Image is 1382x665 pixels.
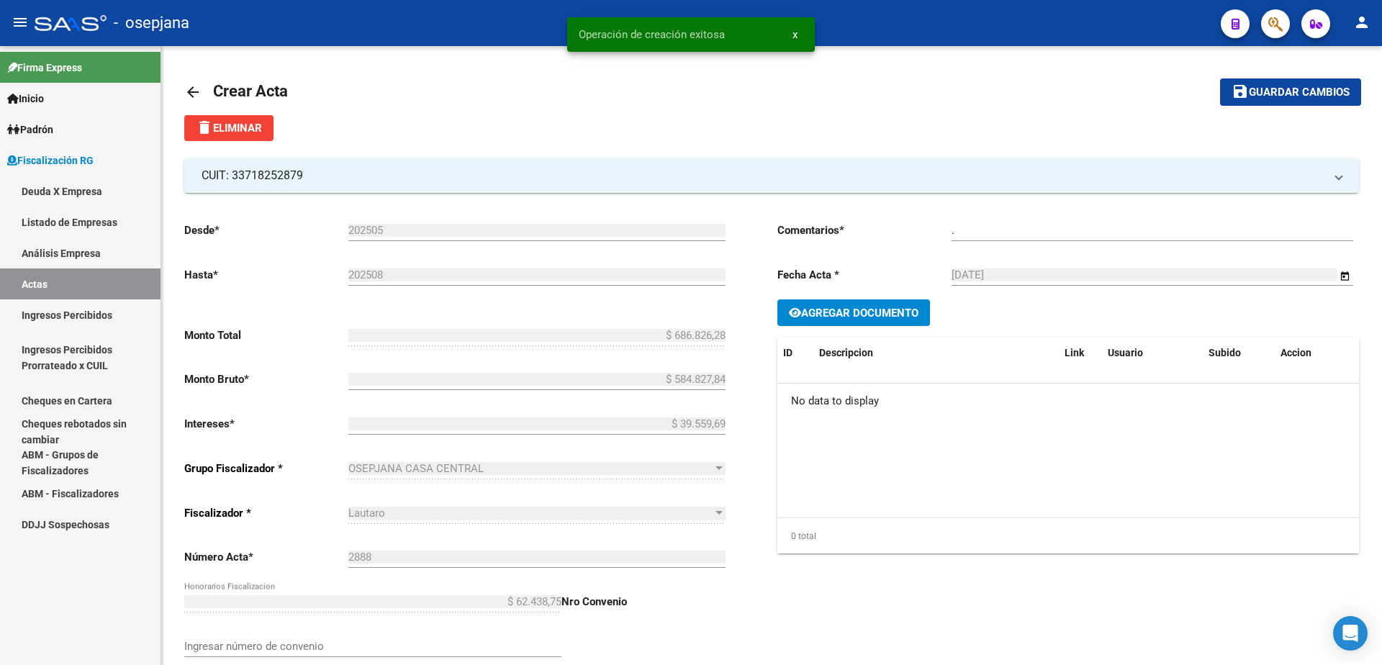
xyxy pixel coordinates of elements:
p: Grupo Fiscalizador * [184,461,348,476]
span: Descripcion [819,347,873,358]
mat-icon: delete [196,119,213,136]
span: - osepjana [114,7,189,39]
p: Nro Convenio [561,594,726,610]
mat-icon: person [1353,14,1370,31]
span: Fiscalización RG [7,153,94,168]
button: x [781,22,809,47]
span: Operación de creación exitosa [579,27,725,42]
button: Agregar Documento [777,299,930,326]
span: Agregar Documento [801,307,918,320]
mat-panel-title: CUIT: 33718252879 [202,168,1324,184]
button: Eliminar [184,115,274,141]
datatable-header-cell: Link [1059,338,1102,368]
span: Lautaro [348,507,385,520]
span: Accion [1281,347,1311,358]
datatable-header-cell: Usuario [1102,338,1203,368]
div: Open Intercom Messenger [1333,616,1368,651]
div: 0 total [777,518,1359,554]
p: Hasta [184,267,348,283]
span: Inicio [7,91,44,107]
p: Monto Total [184,327,348,343]
span: Usuario [1108,347,1143,358]
mat-expansion-panel-header: CUIT: 33718252879 [184,158,1359,193]
mat-icon: arrow_back [184,83,202,101]
span: Padrón [7,122,53,137]
datatable-header-cell: Descripcion [813,338,1059,368]
span: Eliminar [196,122,262,135]
span: OSEPJANA CASA CENTRAL [348,462,484,475]
span: Firma Express [7,60,82,76]
p: Número Acta [184,549,348,565]
p: Fecha Acta * [777,267,952,283]
span: ID [783,347,792,358]
p: Monto Bruto [184,371,348,387]
datatable-header-cell: ID [777,338,813,368]
p: Fiscalizador * [184,505,348,521]
span: x [792,28,798,41]
datatable-header-cell: Subido [1203,338,1275,368]
span: Link [1065,347,1084,358]
p: Comentarios [777,222,952,238]
mat-icon: save [1232,83,1249,100]
span: Subido [1209,347,1241,358]
datatable-header-cell: Accion [1275,338,1347,368]
span: Guardar cambios [1249,86,1350,99]
span: Crear Acta [213,82,288,100]
p: Desde [184,222,348,238]
div: No data to display [777,384,1359,420]
mat-icon: menu [12,14,29,31]
button: Guardar cambios [1220,78,1361,105]
p: Intereses [184,416,348,432]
